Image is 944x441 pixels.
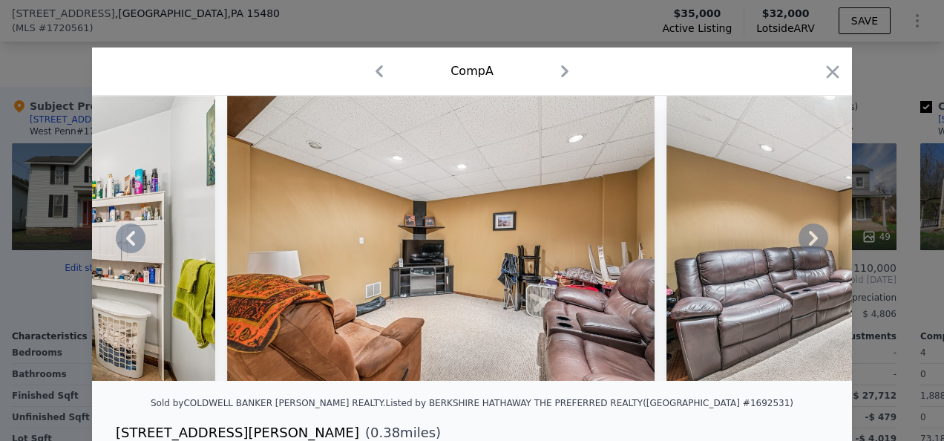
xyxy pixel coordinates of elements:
[450,62,494,80] div: Comp A
[370,425,400,440] span: 0.38
[386,398,793,408] div: Listed by BERKSHIRE HATHAWAY THE PREFERRED REALTY ([GEOGRAPHIC_DATA] #1692531)
[227,96,654,381] img: Property Img
[151,398,386,408] div: Sold by COLDWELL BANKER [PERSON_NAME] REALTY .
